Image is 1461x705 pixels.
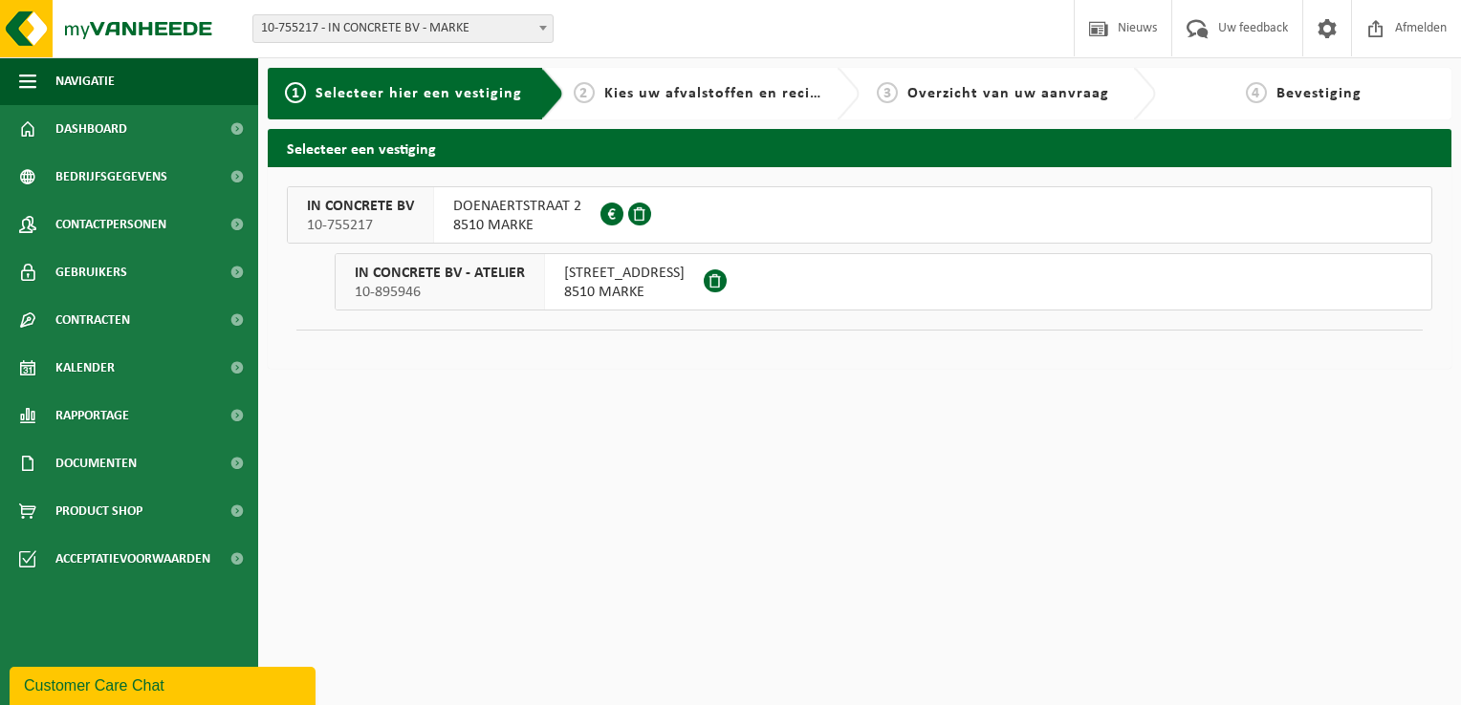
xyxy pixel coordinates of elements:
button: IN CONCRETE BV - ATELIER 10-895946 [STREET_ADDRESS]8510 MARKE [335,253,1432,310]
span: Bedrijfsgegevens [55,153,167,201]
span: Dashboard [55,105,127,153]
span: 8510 MARKE [453,216,581,235]
span: [STREET_ADDRESS] [564,264,685,283]
span: 8510 MARKE [564,283,685,302]
span: Kies uw afvalstoffen en recipiënten [604,86,867,101]
span: Bevestiging [1276,86,1362,101]
span: 3 [877,82,898,103]
span: Navigatie [55,57,115,105]
span: 2 [574,82,595,103]
span: Acceptatievoorwaarden [55,535,210,583]
span: 4 [1246,82,1267,103]
span: Overzicht van uw aanvraag [907,86,1109,101]
span: IN CONCRETE BV [307,197,414,216]
span: 10-755217 - IN CONCRETE BV - MARKE [253,15,553,42]
span: 10-755217 - IN CONCRETE BV - MARKE [252,14,554,43]
button: IN CONCRETE BV 10-755217 DOENAERTSTRAAT 28510 MARKE [287,186,1432,244]
iframe: chat widget [10,663,319,705]
span: DOENAERTSTRAAT 2 [453,197,581,216]
span: Selecteer hier een vestiging [316,86,522,101]
span: IN CONCRETE BV - ATELIER [355,264,525,283]
span: Documenten [55,439,137,487]
span: 10-895946 [355,283,525,302]
span: 1 [285,82,306,103]
span: 10-755217 [307,216,414,235]
span: Product Shop [55,487,142,535]
h2: Selecteer een vestiging [268,129,1451,166]
span: Kalender [55,344,115,392]
span: Contracten [55,296,130,344]
span: Rapportage [55,392,129,439]
span: Contactpersonen [55,201,166,248]
span: Gebruikers [55,248,127,296]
